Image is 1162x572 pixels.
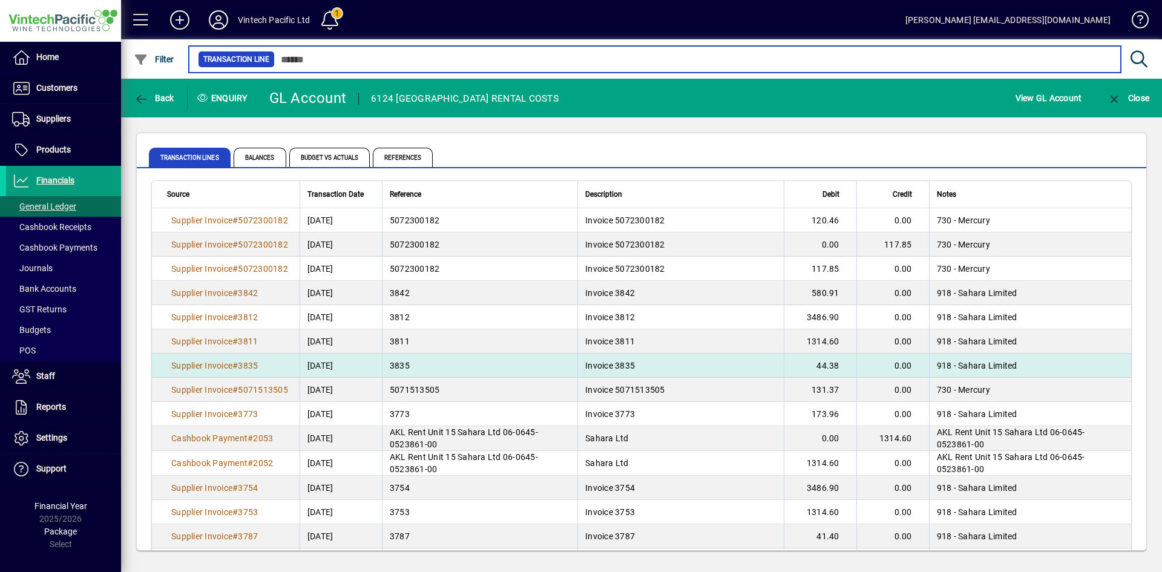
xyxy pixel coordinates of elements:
span: Supplier Invoice [171,409,232,419]
span: 918 - Sahara Limited [937,531,1017,541]
span: # [232,531,238,541]
td: 173.96 [784,402,856,426]
a: Cashbook Payments [6,237,121,258]
span: Description [585,188,622,201]
a: Suppliers [6,104,121,134]
td: 1314.60 [856,426,929,451]
span: Budgets [12,325,51,335]
span: # [232,215,238,225]
td: 580.91 [784,281,856,305]
a: Supplier Invoice#3835 [167,359,262,372]
span: 3842 [390,288,410,298]
span: 918 - Sahara Limited [937,288,1017,298]
a: Staff [6,361,121,392]
span: 918 - Sahara Limited [937,312,1017,322]
span: 3773 [238,409,258,419]
span: Supplier Invoice [171,483,232,493]
span: Staff [36,371,55,381]
span: Credit [893,188,912,201]
span: 3787 [238,531,258,541]
span: 918 - Sahara Limited [937,337,1017,346]
app-page-header-button: Back [121,87,188,109]
span: Transaction Line [203,53,269,65]
span: Cashbook Receipts [12,222,91,232]
span: Invoice 3773 [585,409,635,419]
td: 117.85 [784,257,856,281]
button: Profile [199,9,238,31]
a: Products [6,135,121,165]
span: Supplier Invoice [171,240,232,249]
a: POS [6,340,121,361]
span: # [232,385,238,395]
span: 3835 [238,361,258,370]
span: AKL Rent Unit 15 Sahara Ltd 06-0645-0523861-00 [937,452,1085,474]
a: Supplier Invoice#3842 [167,286,262,300]
span: [DATE] [307,287,333,299]
div: Debit [792,188,850,201]
a: Bank Accounts [6,278,121,299]
span: Customers [36,83,77,93]
a: General Ledger [6,196,121,217]
span: Invoice 3811 [585,337,635,346]
span: Reports [36,402,66,412]
span: 918 - Sahara Limited [937,507,1017,517]
td: 1314.60 [784,500,856,524]
span: # [232,483,238,493]
a: Reports [6,392,121,422]
a: Journals [6,258,121,278]
span: # [248,433,253,443]
span: Balances [234,148,286,167]
button: View GL Account [1013,87,1085,109]
td: 0.00 [856,402,929,426]
span: # [232,507,238,517]
a: Supplier Invoice#5072300182 [167,262,292,275]
a: Home [6,42,121,73]
span: Invoice 3835 [585,361,635,370]
div: Transaction Date [307,188,375,201]
td: 0.00 [784,232,856,257]
span: Supplier Invoice [171,361,232,370]
div: Notes [937,188,1116,201]
span: AKL Rent Unit 15 Sahara Ltd 06-0645-0523861-00 [937,427,1085,449]
span: 918 - Sahara Limited [937,409,1017,419]
span: [DATE] [307,457,333,469]
span: Debit [822,188,839,201]
span: # [232,361,238,370]
span: [DATE] [307,482,333,494]
a: Supplier Invoice#5071513505 [167,383,292,396]
a: Support [6,454,121,484]
span: 3811 [390,337,410,346]
div: 6124 [GEOGRAPHIC_DATA] RENTAL COSTS [371,89,559,108]
span: # [232,288,238,298]
td: 1314.60 [784,451,856,476]
span: Invoice 3787 [585,531,635,541]
a: Cashbook Receipts [6,217,121,237]
span: 5072300182 [238,240,288,249]
span: Back [134,93,174,103]
span: Supplier Invoice [171,507,232,517]
span: Supplier Invoice [171,531,232,541]
span: 3842 [238,288,258,298]
span: Invoice 3754 [585,483,635,493]
td: 0.00 [856,257,929,281]
span: Products [36,145,71,154]
span: AKL Rent Unit 15 Sahara Ltd 06-0645-0523861-00 [390,452,538,474]
span: [DATE] [307,311,333,323]
td: 0.00 [856,500,929,524]
span: 3811 [238,337,258,346]
td: 0.00 [856,281,929,305]
td: 0.00 [856,378,929,402]
span: Invoice 5072300182 [585,215,665,225]
span: 3753 [238,507,258,517]
span: 3754 [390,483,410,493]
td: 0.00 [856,208,929,232]
span: 730 - Mercury [937,385,990,395]
td: 41.40 [784,524,856,548]
span: GST Returns [12,304,67,314]
a: Supplier Invoice#5072300182 [167,214,292,227]
div: [PERSON_NAME] [EMAIL_ADDRESS][DOMAIN_NAME] [905,10,1111,30]
span: 730 - Mercury [937,240,990,249]
span: 3812 [390,312,410,322]
a: Supplier Invoice#3812 [167,311,262,324]
span: 3773 [390,409,410,419]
